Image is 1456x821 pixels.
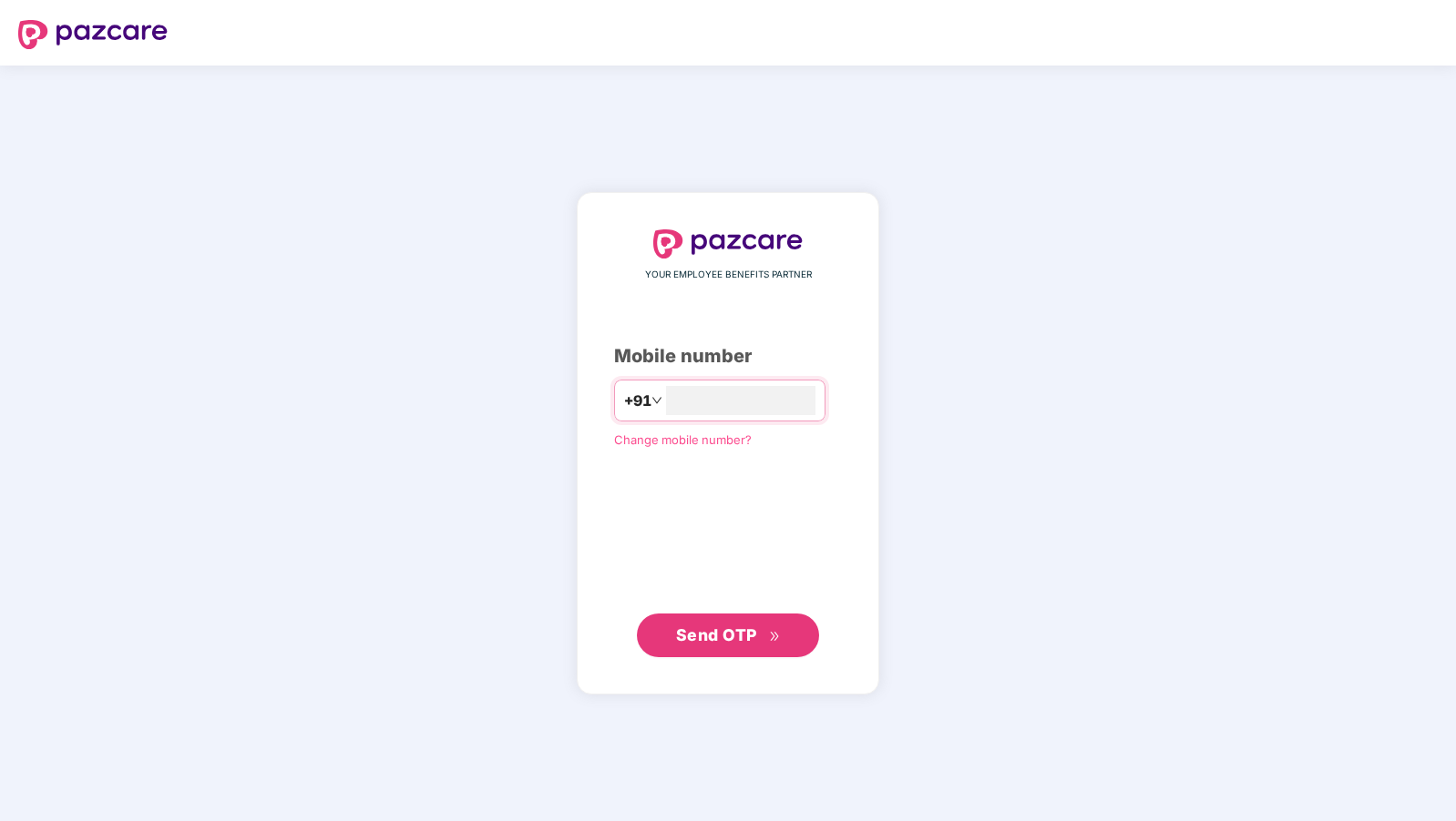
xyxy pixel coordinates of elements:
[614,432,752,447] a: Change mobile number?
[769,631,781,643] span: double-right
[624,390,651,412] span: +91
[637,613,819,657] button: Send OTPdouble-right
[651,395,662,406] span: down
[653,229,803,258] img: logo
[676,625,757,644] span: Send OTP
[645,268,812,282] span: YOUR EMPLOYEE BENEFITS PARTNER
[18,20,168,49] img: logo
[614,342,842,370] div: Mobile number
